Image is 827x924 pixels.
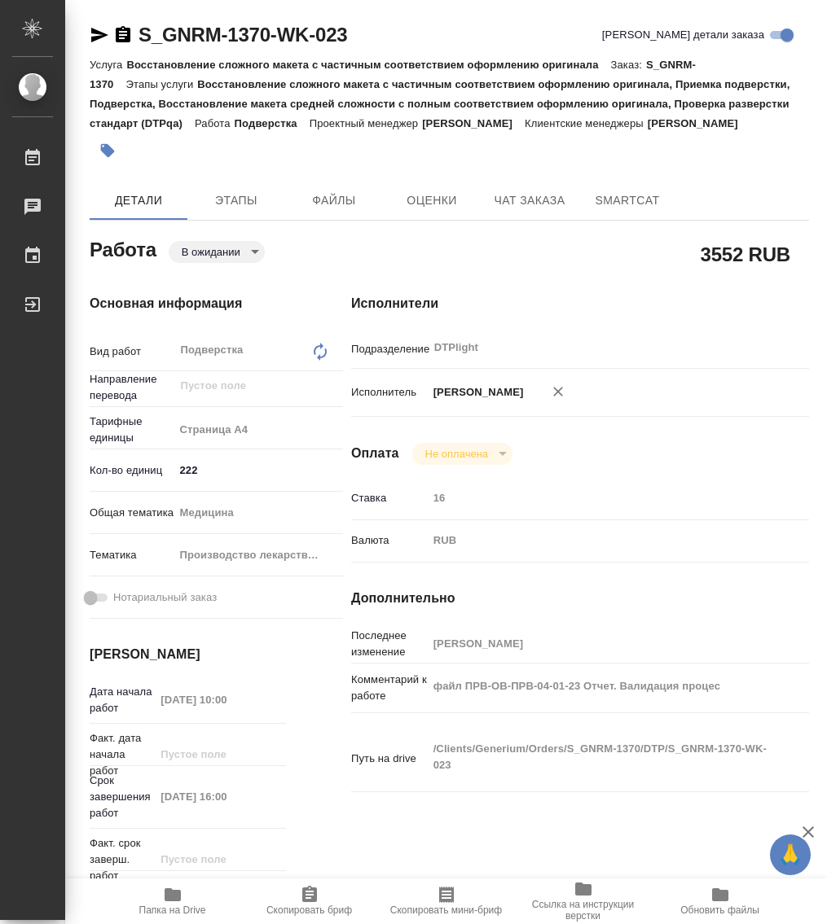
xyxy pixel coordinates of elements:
[90,78,790,129] p: Восстановление сложного макета с частичным соответствием оформлению оригинала, Приемка подверстки...
[90,730,155,779] p: Факт. дата начала работ
[351,672,428,704] p: Комментарий к работе
[174,458,343,482] input: ✎ Введи что-нибудь
[412,443,512,465] div: В ожидании
[490,190,569,211] span: Чат заказа
[351,532,428,549] p: Валюта
[90,547,174,563] p: Тематика
[113,25,133,45] button: Скопировать ссылку
[139,904,206,916] span: Папка на Drive
[351,384,428,401] p: Исполнитель
[393,190,471,211] span: Оценки
[776,838,804,872] span: 🙏
[351,444,399,463] h4: Оплата
[525,117,648,129] p: Клиентские менеджеры
[241,878,378,924] button: Скопировать бриф
[90,645,286,664] h4: [PERSON_NAME]
[90,25,109,45] button: Скопировать ссылку для ЯМессенджера
[420,447,493,461] button: Не оплачена
[648,117,750,129] p: [PERSON_NAME]
[90,234,156,263] h2: Работа
[390,904,502,916] span: Скопировать мини-бриф
[680,904,759,916] span: Обновить файлы
[139,24,347,46] a: S_GNRM-1370-WK-023
[540,374,576,409] button: Удалить исполнителя
[351,294,809,313] h4: Исполнители
[90,133,125,169] button: Добавить тэг
[515,878,652,924] button: Ссылка на инструкции верстки
[90,835,155,884] p: Факт. срок заверш. работ
[422,117,525,129] p: [PERSON_NAME]
[588,190,666,211] span: SmartCat
[235,117,310,129] p: Подверстка
[155,785,286,808] input: Пустое поле
[428,486,772,510] input: Пустое поле
[351,751,428,767] p: Путь на drive
[169,241,265,263] div: В ожидании
[90,414,174,446] p: Тарифные единицы
[113,589,217,606] span: Нотариальный заказ
[428,632,772,655] input: Пустое поле
[90,684,155,716] p: Дата начала работ
[177,245,245,259] button: В ожидании
[428,527,772,554] div: RUB
[310,117,422,129] p: Проектный менеджер
[770,834,811,875] button: 🙏
[90,505,174,521] p: Общая тематика
[428,672,772,700] textarea: файл ПРВ-ОВ-ПРВ-04-01-23 Отчет. Валидация процес
[90,294,286,313] h4: Основная информация
[174,499,343,527] div: Медицина
[428,735,772,779] textarea: /Clients/Generium/Orders/S_GNRM-1370/DTP/S_GNRM-1370-WK-023
[295,190,373,211] span: Файлы
[197,190,275,211] span: Этапы
[428,384,524,401] p: [PERSON_NAME]
[351,628,428,660] p: Последнее изменение
[104,878,241,924] button: Папка на Drive
[90,344,174,360] p: Вид работ
[125,78,197,90] p: Этапы услуги
[602,27,764,43] span: [PERSON_NAME] детали заказа
[174,416,343,444] div: Страница А4
[90,59,126,71] p: Услуга
[90,462,174,479] p: Кол-во единиц
[90,371,174,404] p: Направление перевода
[174,541,343,569] div: Производство лекарственных препаратов
[155,742,286,766] input: Пустое поле
[179,376,305,396] input: Пустое поле
[266,904,352,916] span: Скопировать бриф
[90,773,155,821] p: Срок завершения работ
[126,59,610,71] p: Восстановление сложного макета с частичным соответствием оформлению оригинала
[525,899,642,922] span: Ссылка на инструкции верстки
[99,190,178,211] span: Детали
[155,847,286,871] input: Пустое поле
[611,59,646,71] p: Заказ:
[701,240,790,268] h2: 3552 RUB
[195,117,235,129] p: Работа
[155,688,286,712] input: Пустое поле
[351,341,428,357] p: Подразделение
[378,878,515,924] button: Скопировать мини-бриф
[351,490,428,506] p: Ставка
[351,589,809,608] h4: Дополнительно
[652,878,789,924] button: Обновить файлы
